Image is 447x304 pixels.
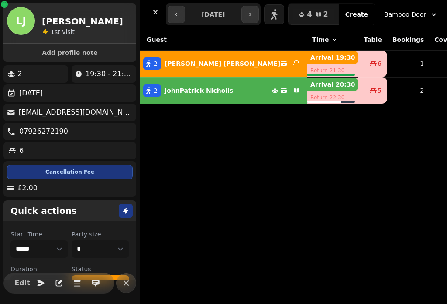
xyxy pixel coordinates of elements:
[140,80,307,101] button: 2JohnPatrick Nicholls
[307,11,312,18] span: 4
[19,88,43,98] p: [DATE]
[86,69,133,79] p: 19:30 - 21:30
[14,274,31,292] button: Edit
[7,165,133,179] div: Cancellation Fee
[42,15,123,27] h2: [PERSON_NAME]
[17,183,38,193] p: £2.00
[165,59,280,68] p: [PERSON_NAME] [PERSON_NAME]
[387,77,429,104] td: 2
[16,16,26,26] span: LJ
[140,53,307,74] button: 2[PERSON_NAME] [PERSON_NAME]
[154,59,158,68] span: 2
[387,29,429,51] th: Bookings
[307,78,358,91] p: Arrival 20:30
[154,86,158,95] span: 2
[17,280,28,287] span: Edit
[19,126,68,137] p: 07926272190
[14,50,126,56] span: Add profile note
[378,86,382,95] span: 5
[51,28,55,35] span: 1
[323,11,328,18] span: 2
[312,35,329,44] span: Time
[378,59,382,68] span: 6
[384,10,426,19] span: Bamboo Door
[17,69,22,79] p: 2
[55,28,62,35] span: st
[345,11,368,17] span: Create
[51,27,75,36] p: visit
[7,47,133,58] button: Add profile note
[140,29,307,51] th: Guest
[307,51,358,64] p: Arrival 19:30
[307,64,358,77] p: Return 21:30
[72,265,129,274] label: Status
[338,4,375,25] button: Create
[307,91,358,104] p: Return 22:30
[19,145,24,156] p: 6
[19,107,133,118] p: [EMAIL_ADDRESS][DOMAIN_NAME]
[10,230,68,239] label: Start Time
[165,86,233,95] p: JohnPatrick Nicholls
[312,35,337,44] button: Time
[10,265,68,274] label: Duration
[387,51,429,78] td: 1
[288,4,338,25] button: 42
[10,205,77,217] h2: Quick actions
[358,29,387,51] th: Table
[379,7,444,22] button: Bamboo Door
[72,230,129,239] label: Party size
